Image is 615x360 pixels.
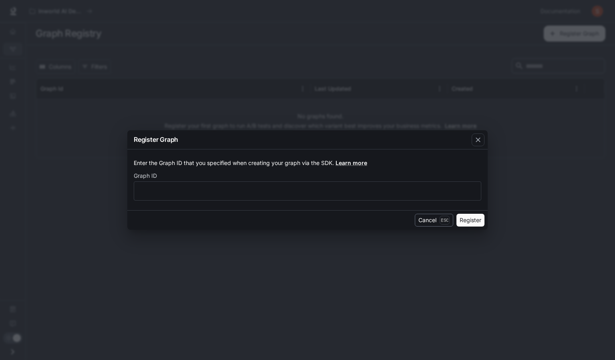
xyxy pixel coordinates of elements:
[456,214,484,227] button: Register
[134,159,481,167] p: Enter the Graph ID that you specified when creating your graph via the SDK.
[415,214,453,227] button: CancelEsc
[440,216,450,225] p: Esc
[134,173,157,179] p: Graph ID
[134,135,178,144] p: Register Graph
[336,159,367,166] a: Learn more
